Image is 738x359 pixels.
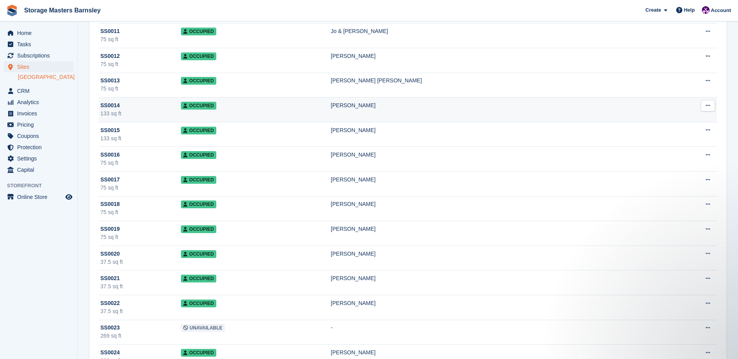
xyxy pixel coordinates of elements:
[100,101,120,110] span: SS0014
[100,225,120,233] span: SS0019
[17,108,64,119] span: Invoices
[4,108,74,119] a: menu
[4,119,74,130] a: menu
[100,233,181,241] div: 75 sq ft
[711,7,731,14] span: Account
[100,332,181,340] div: 269 sq ft
[100,324,120,332] span: SS0023
[331,101,661,110] div: [PERSON_NAME]
[331,225,661,233] div: [PERSON_NAME]
[331,320,661,345] td: -
[4,39,74,50] a: menu
[100,307,181,315] div: 37.5 sq ft
[100,176,120,184] span: SS0017
[181,52,216,60] span: Occupied
[181,28,216,35] span: Occupied
[100,200,120,208] span: SS0018
[100,258,181,266] div: 37.5 sq ft
[100,52,120,60] span: SS0012
[331,176,661,184] div: [PERSON_NAME]
[17,28,64,38] span: Home
[181,176,216,184] span: Occupied
[100,85,181,93] div: 75 sq ft
[331,151,661,159] div: [PERSON_NAME]
[4,131,74,141] a: menu
[645,6,661,14] span: Create
[100,299,120,307] span: SS0022
[17,61,64,72] span: Sites
[100,282,181,291] div: 37.5 sq ft
[6,5,18,16] img: stora-icon-8386f47178a22dfd0bd8f6a31ec36ba5ce8667c1dd55bd0f319d3a0aa187defe.svg
[100,250,120,258] span: SS0020
[17,153,64,164] span: Settings
[4,164,74,175] a: menu
[4,192,74,202] a: menu
[181,300,216,307] span: Occupied
[4,153,74,164] a: menu
[100,274,120,282] span: SS0021
[181,275,216,282] span: Occupied
[181,250,216,258] span: Occupied
[4,142,74,153] a: menu
[4,61,74,72] a: menu
[100,77,120,85] span: SS0013
[100,35,181,44] div: 75 sq ft
[17,142,64,153] span: Protection
[331,126,661,134] div: [PERSON_NAME]
[100,60,181,68] div: 75 sq ft
[181,324,224,332] span: Unavailable
[17,50,64,61] span: Subscriptions
[18,73,74,81] a: [GEOGRAPHIC_DATA]
[181,200,216,208] span: Occupied
[181,349,216,357] span: Occupied
[21,4,104,17] a: Storage Masters Barnsley
[7,182,77,190] span: Storefront
[181,127,216,134] span: Occupied
[181,102,216,110] span: Occupied
[331,52,661,60] div: [PERSON_NAME]
[331,77,661,85] div: [PERSON_NAME] [PERSON_NAME]
[4,50,74,61] a: menu
[181,225,216,233] span: Occupied
[331,349,661,357] div: [PERSON_NAME]
[17,119,64,130] span: Pricing
[17,97,64,108] span: Analytics
[17,85,64,96] span: CRM
[100,126,120,134] span: SS0015
[100,134,181,143] div: 133 sq ft
[100,27,120,35] span: SS0011
[331,274,661,282] div: [PERSON_NAME]
[4,97,74,108] a: menu
[331,200,661,208] div: [PERSON_NAME]
[17,39,64,50] span: Tasks
[100,184,181,192] div: 75 sq ft
[702,6,710,14] img: Louise Masters
[100,110,181,118] div: 133 sq ft
[181,77,216,85] span: Occupied
[331,27,661,35] div: Jo & [PERSON_NAME]
[4,28,74,38] a: menu
[64,192,74,202] a: Preview store
[331,299,661,307] div: [PERSON_NAME]
[17,164,64,175] span: Capital
[17,192,64,202] span: Online Store
[17,131,64,141] span: Coupons
[100,159,181,167] div: 75 sq ft
[100,349,120,357] span: SS0024
[684,6,695,14] span: Help
[100,208,181,216] div: 75 sq ft
[331,250,661,258] div: [PERSON_NAME]
[4,85,74,96] a: menu
[181,151,216,159] span: Occupied
[100,151,120,159] span: SS0016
